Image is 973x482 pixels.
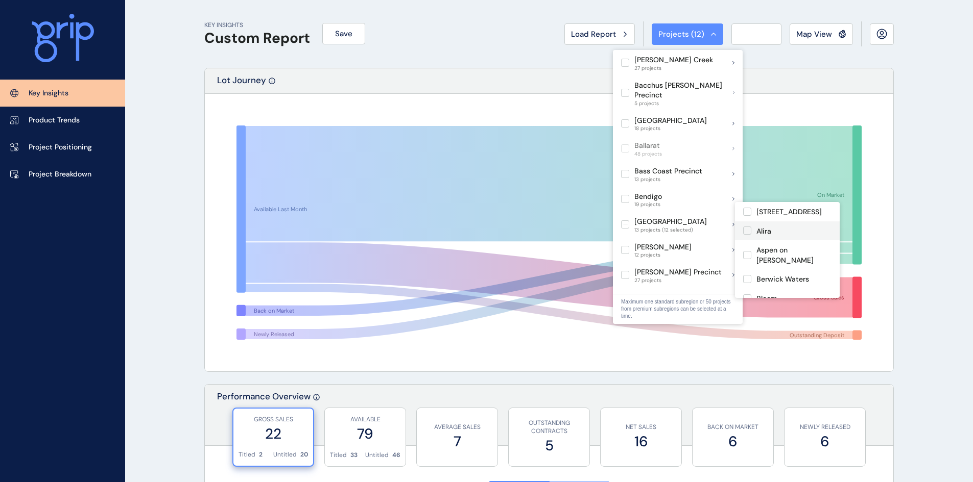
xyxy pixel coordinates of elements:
[514,436,584,455] label: 5
[698,423,768,432] p: BACK ON MARKET
[239,424,308,444] label: 22
[634,55,713,65] p: [PERSON_NAME] Creek
[698,432,768,451] label: 6
[634,252,692,258] span: 12 projects
[273,450,297,459] p: Untitled
[29,142,92,153] p: Project Positioning
[634,81,733,100] p: Bacchus [PERSON_NAME] Precinct
[634,217,707,227] p: [GEOGRAPHIC_DATA]
[564,23,635,45] button: Load Report
[322,23,365,44] button: Save
[634,242,692,252] p: [PERSON_NAME]
[634,267,722,277] p: [PERSON_NAME] Precinct
[365,451,389,460] p: Untitled
[634,166,702,176] p: Bass Coast Precinct
[422,432,492,451] label: 7
[350,451,358,460] p: 33
[634,125,707,132] span: 18 projects
[606,432,676,451] label: 16
[330,424,400,444] label: 79
[259,450,263,459] p: 2
[634,201,662,208] span: 19 projects
[29,88,68,98] p: Key Insights
[204,30,310,47] h1: Custom Report
[634,192,662,202] p: Bendigo
[514,419,584,436] p: OUTSTANDING CONTRACTS
[29,115,80,125] p: Product Trends
[756,274,809,285] p: Berwick Waters
[756,294,777,304] p: Bloom
[634,227,707,233] span: 13 projects (12 selected)
[204,21,310,30] p: KEY INSIGHTS
[634,116,707,126] p: [GEOGRAPHIC_DATA]
[756,207,822,217] p: [STREET_ADDRESS]
[756,226,771,237] p: Alira
[29,169,91,180] p: Project Breakdown
[790,423,860,432] p: NEWLY RELEASED
[239,450,255,459] p: Titled
[634,277,722,284] span: 27 projects
[634,141,662,151] p: Ballarat
[335,29,352,39] span: Save
[300,450,308,459] p: 20
[756,245,832,265] p: Aspen on [PERSON_NAME]
[217,391,311,445] p: Performance Overview
[621,298,734,320] p: Maximum one standard subregion or 50 projects from premium subregions can be selected at a time.
[239,415,308,424] p: GROSS SALES
[790,23,853,45] button: Map View
[330,415,400,424] p: AVAILABLE
[422,423,492,432] p: AVERAGE SALES
[217,74,266,93] p: Lot Journey
[606,423,676,432] p: NET SALES
[571,29,616,39] span: Load Report
[652,23,723,45] button: Projects (12)
[634,151,662,157] span: 48 projects
[658,29,704,39] span: Projects ( 12 )
[634,65,713,71] span: 27 projects
[790,432,860,451] label: 6
[634,176,702,183] span: 13 projects
[634,293,723,303] p: Craigieburn West Precinct
[634,100,733,107] span: 5 projects
[796,29,832,39] span: Map View
[330,451,347,460] p: Titled
[392,451,400,460] p: 46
